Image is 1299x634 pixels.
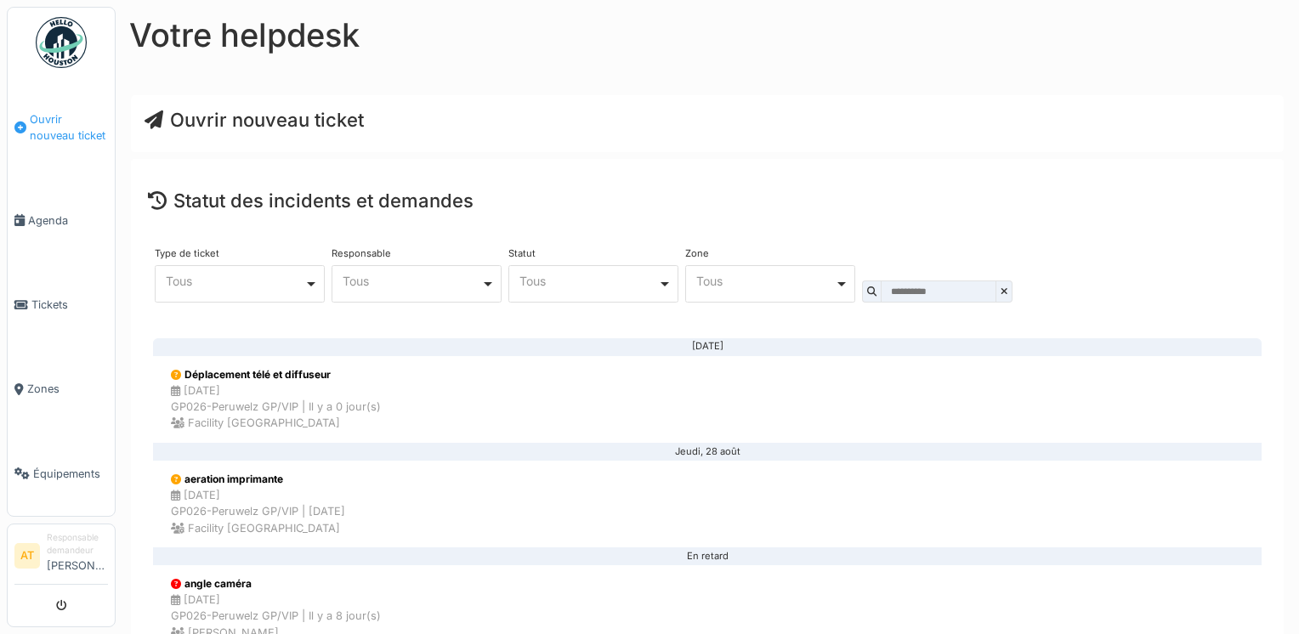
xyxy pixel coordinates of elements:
[14,543,40,569] li: AT
[685,249,709,258] label: Zone
[14,531,108,585] a: AT Responsable demandeur[PERSON_NAME]
[8,263,115,347] a: Tickets
[30,111,108,144] span: Ouvrir nouveau ticket
[47,531,108,580] li: [PERSON_NAME]
[508,249,536,258] label: Statut
[8,347,115,431] a: Zones
[332,249,391,258] label: Responsable
[166,276,304,286] div: Tous
[145,109,364,131] a: Ouvrir nouveau ticket
[171,576,381,592] div: angle caméra
[343,276,481,286] div: Tous
[8,77,115,178] a: Ouvrir nouveau ticket
[167,451,1248,453] div: Jeudi, 28 août
[153,355,1262,444] a: Déplacement télé et diffuseur [DATE]GP026-Peruwelz GP/VIP | Il y a 0 jour(s) Facility [GEOGRAPHIC...
[8,432,115,516] a: Équipements
[153,460,1262,548] a: aeration imprimante [DATE]GP026-Peruwelz GP/VIP | [DATE] Facility [GEOGRAPHIC_DATA]
[148,190,1267,212] h4: Statut des incidents et demandes
[167,556,1248,558] div: En retard
[33,466,108,482] span: Équipements
[155,249,219,258] label: Type de ticket
[31,297,108,313] span: Tickets
[519,276,658,286] div: Tous
[171,382,381,432] div: [DATE] GP026-Peruwelz GP/VIP | Il y a 0 jour(s) Facility [GEOGRAPHIC_DATA]
[171,472,345,487] div: aeration imprimante
[36,17,87,68] img: Badge_color-CXgf-gQk.svg
[171,367,381,382] div: Déplacement télé et diffuseur
[8,178,115,263] a: Agenda
[696,276,835,286] div: Tous
[28,212,108,229] span: Agenda
[167,346,1248,348] div: [DATE]
[171,487,345,536] div: [DATE] GP026-Peruwelz GP/VIP | [DATE] Facility [GEOGRAPHIC_DATA]
[47,531,108,558] div: Responsable demandeur
[27,381,108,397] span: Zones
